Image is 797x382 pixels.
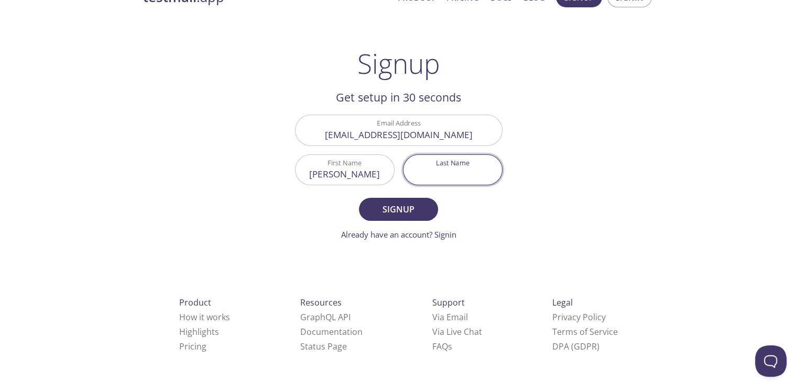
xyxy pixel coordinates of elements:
[341,229,456,240] a: Already have an account? Signin
[357,48,440,79] h1: Signup
[370,202,426,217] span: Signup
[432,297,465,308] span: Support
[552,311,606,323] a: Privacy Policy
[179,341,206,352] a: Pricing
[300,341,347,352] a: Status Page
[552,341,599,352] a: DPA (GDPR)
[359,198,438,221] button: Signup
[432,311,468,323] a: Via Email
[552,326,618,338] a: Terms of Service
[179,326,219,338] a: Highlights
[300,326,363,338] a: Documentation
[552,297,573,308] span: Legal
[300,297,342,308] span: Resources
[432,341,452,352] a: FAQ
[755,345,787,377] iframe: Help Scout Beacon - Open
[448,341,452,352] span: s
[300,311,351,323] a: GraphQL API
[432,326,482,338] a: Via Live Chat
[179,311,230,323] a: How it works
[295,88,503,106] h2: Get setup in 30 seconds
[179,297,211,308] span: Product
